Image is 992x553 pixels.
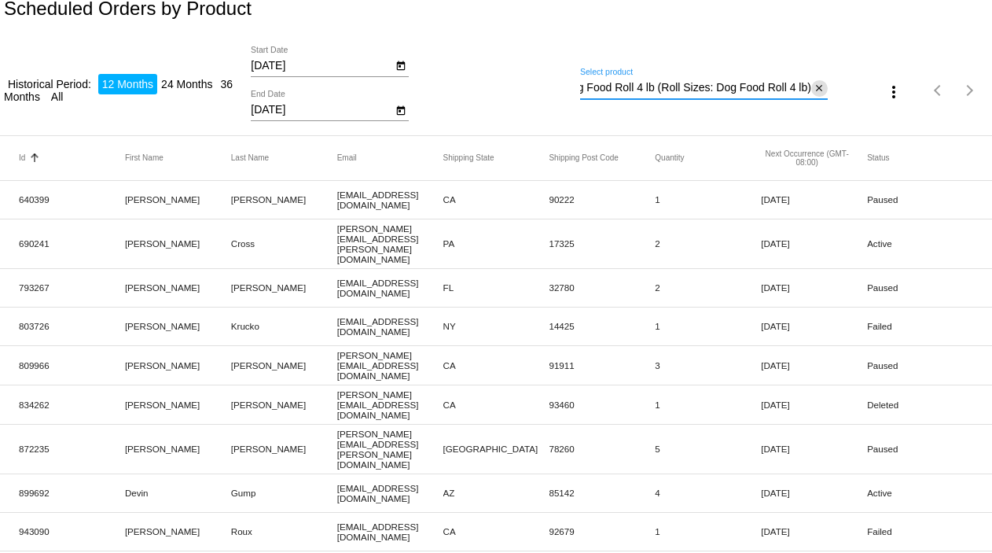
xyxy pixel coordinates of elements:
[19,484,125,502] mat-cell: 899692
[231,396,337,414] mat-cell: [PERSON_NAME]
[761,440,867,458] mat-cell: [DATE]
[549,190,655,208] mat-cell: 90222
[337,385,443,424] mat-cell: [PERSON_NAME][EMAIL_ADDRESS][DOMAIN_NAME]
[761,522,867,540] mat-cell: [DATE]
[19,278,125,297] mat-cell: 793267
[231,356,337,374] mat-cell: [PERSON_NAME]
[47,87,68,107] li: All
[549,153,618,163] button: Change sorting for ShippingPostcode
[337,274,443,302] mat-cell: [EMAIL_ADDRESS][DOMAIN_NAME]
[923,75,954,106] button: Previous page
[125,153,163,163] button: Change sorting for Customer.FirstName
[867,234,973,253] mat-cell: Active
[655,356,761,374] mat-cell: 3
[443,356,549,374] mat-cell: CA
[251,104,392,116] input: End Date
[655,190,761,208] mat-cell: 1
[761,234,867,253] mat-cell: [DATE]
[580,82,810,94] input: Select product
[337,425,443,474] mat-cell: [PERSON_NAME][EMAIL_ADDRESS][PERSON_NAME][DOMAIN_NAME]
[867,356,973,374] mat-cell: Paused
[811,80,828,97] button: Clear
[19,396,125,414] mat-cell: 834262
[337,346,443,385] mat-cell: [PERSON_NAME][EMAIL_ADDRESS][DOMAIN_NAME]
[655,484,761,502] mat-cell: 4
[125,356,231,374] mat-cell: [PERSON_NAME]
[19,317,125,335] mat-cell: 803726
[125,317,231,335] mat-cell: [PERSON_NAME]
[157,74,216,94] li: 24 Months
[231,484,337,502] mat-cell: Gump
[443,522,549,540] mat-cell: CA
[443,484,549,502] mat-cell: AZ
[549,234,655,253] mat-cell: 17325
[443,153,494,163] button: Change sorting for ShippingState
[125,190,231,208] mat-cell: [PERSON_NAME]
[19,153,25,163] button: Change sorting for Id
[549,278,655,297] mat-cell: 32780
[761,356,867,374] mat-cell: [DATE]
[884,83,903,101] mat-icon: more_vert
[443,190,549,208] mat-cell: CA
[19,234,125,253] mat-cell: 690241
[231,522,337,540] mat-cell: Roux
[98,74,157,94] li: 12 Months
[867,153,889,163] button: Change sorting for Status
[867,317,973,335] mat-cell: Failed
[125,440,231,458] mat-cell: [PERSON_NAME]
[655,396,761,414] mat-cell: 1
[867,278,973,297] mat-cell: Paused
[231,234,337,253] mat-cell: Cross
[392,101,409,118] button: Open calendar
[443,440,549,458] mat-cell: [GEOGRAPHIC_DATA]
[231,317,337,335] mat-cell: Krucko
[867,440,973,458] mat-cell: Paused
[231,190,337,208] mat-cell: [PERSON_NAME]
[655,522,761,540] mat-cell: 1
[655,440,761,458] mat-cell: 5
[867,396,973,414] mat-cell: Deleted
[251,60,392,72] input: Start Date
[814,83,825,95] mat-icon: close
[19,356,125,374] mat-cell: 809966
[125,396,231,414] mat-cell: [PERSON_NAME]
[443,317,549,335] mat-cell: NY
[549,522,655,540] mat-cell: 92679
[761,317,867,335] mat-cell: [DATE]
[125,278,231,297] mat-cell: [PERSON_NAME]
[337,518,443,546] mat-cell: [EMAIL_ADDRESS][DOMAIN_NAME]
[231,153,269,163] button: Change sorting for Customer.LastName
[655,234,761,253] mat-cell: 2
[549,317,655,335] mat-cell: 14425
[19,190,125,208] mat-cell: 640399
[761,278,867,297] mat-cell: [DATE]
[761,149,853,167] button: Change sorting for NextOccurrenceUtc
[761,190,867,208] mat-cell: [DATE]
[231,278,337,297] mat-cell: [PERSON_NAME]
[867,522,973,540] mat-cell: Failed
[655,278,761,297] mat-cell: 2
[4,74,95,94] li: Historical Period:
[549,396,655,414] mat-cell: 93460
[231,440,337,458] mat-cell: [PERSON_NAME]
[443,278,549,297] mat-cell: FL
[337,153,357,163] button: Change sorting for Customer.Email
[125,484,231,502] mat-cell: Devin
[761,484,867,502] mat-cell: [DATE]
[954,75,986,106] button: Next page
[655,153,684,163] button: Change sorting for Quantity
[19,522,125,540] mat-cell: 943090
[655,317,761,335] mat-cell: 1
[867,484,973,502] mat-cell: Active
[337,219,443,268] mat-cell: [PERSON_NAME][EMAIL_ADDRESS][PERSON_NAME][DOMAIN_NAME]
[867,190,973,208] mat-cell: Paused
[337,312,443,341] mat-cell: [EMAIL_ADDRESS][DOMAIN_NAME]
[337,186,443,214] mat-cell: [EMAIL_ADDRESS][DOMAIN_NAME]
[549,356,655,374] mat-cell: 91911
[19,440,125,458] mat-cell: 872235
[549,440,655,458] mat-cell: 78260
[337,479,443,507] mat-cell: [EMAIL_ADDRESS][DOMAIN_NAME]
[392,57,409,73] button: Open calendar
[443,396,549,414] mat-cell: CA
[761,396,867,414] mat-cell: [DATE]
